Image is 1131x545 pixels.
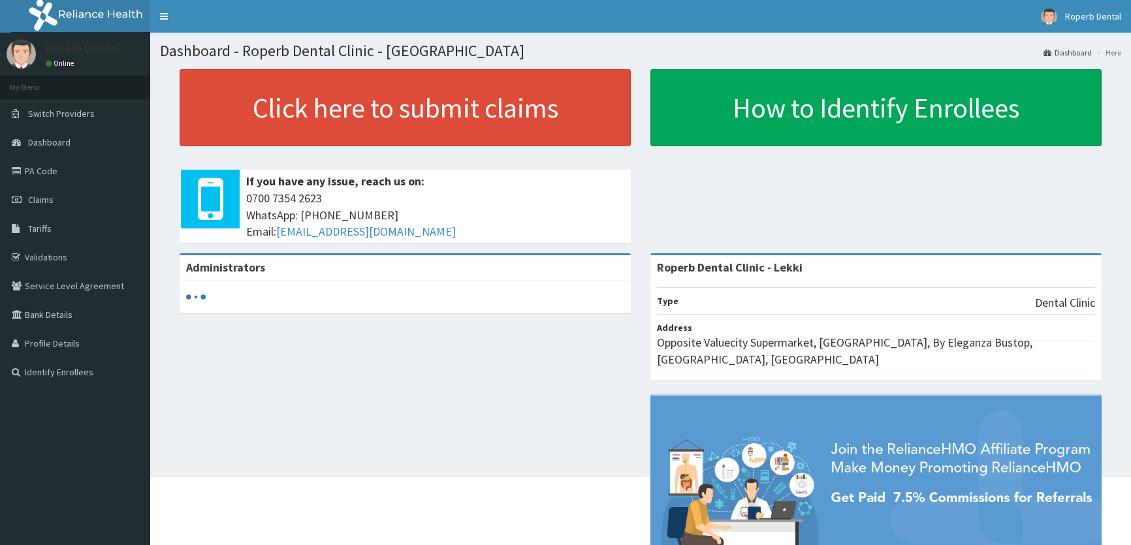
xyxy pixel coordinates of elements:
a: Dashboard [1043,47,1092,58]
img: User Image [1041,8,1057,25]
img: User Image [7,39,36,69]
p: Dental Clinic [1035,294,1095,311]
span: Roperb Dental [1065,10,1121,22]
strong: Roperb Dental Clinic - Lekki [657,260,803,275]
p: Roperb Dental [46,42,119,54]
b: Type [657,295,678,307]
a: Click here to submit claims [180,69,631,146]
a: [EMAIL_ADDRESS][DOMAIN_NAME] [276,224,456,239]
b: Address [657,322,692,334]
li: Here [1093,47,1121,58]
svg: audio-loading [186,287,206,307]
span: 0700 7354 2623 WhatsApp: [PHONE_NUMBER] Email: [246,190,624,240]
span: Claims [28,194,54,206]
p: Opposite Valuecity Supermarket, [GEOGRAPHIC_DATA], By Eleganza Bustop, [GEOGRAPHIC_DATA], [GEOGRA... [657,334,1095,367]
b: If you have any issue, reach us on: [246,174,424,189]
b: Administrators [186,260,265,275]
span: Dashboard [28,136,71,148]
a: Online [46,59,77,68]
h1: Dashboard - Roperb Dental Clinic - [GEOGRAPHIC_DATA] [160,42,1121,59]
a: How to Identify Enrollees [650,69,1102,146]
span: Tariffs [28,223,52,234]
span: Switch Providers [28,108,95,119]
